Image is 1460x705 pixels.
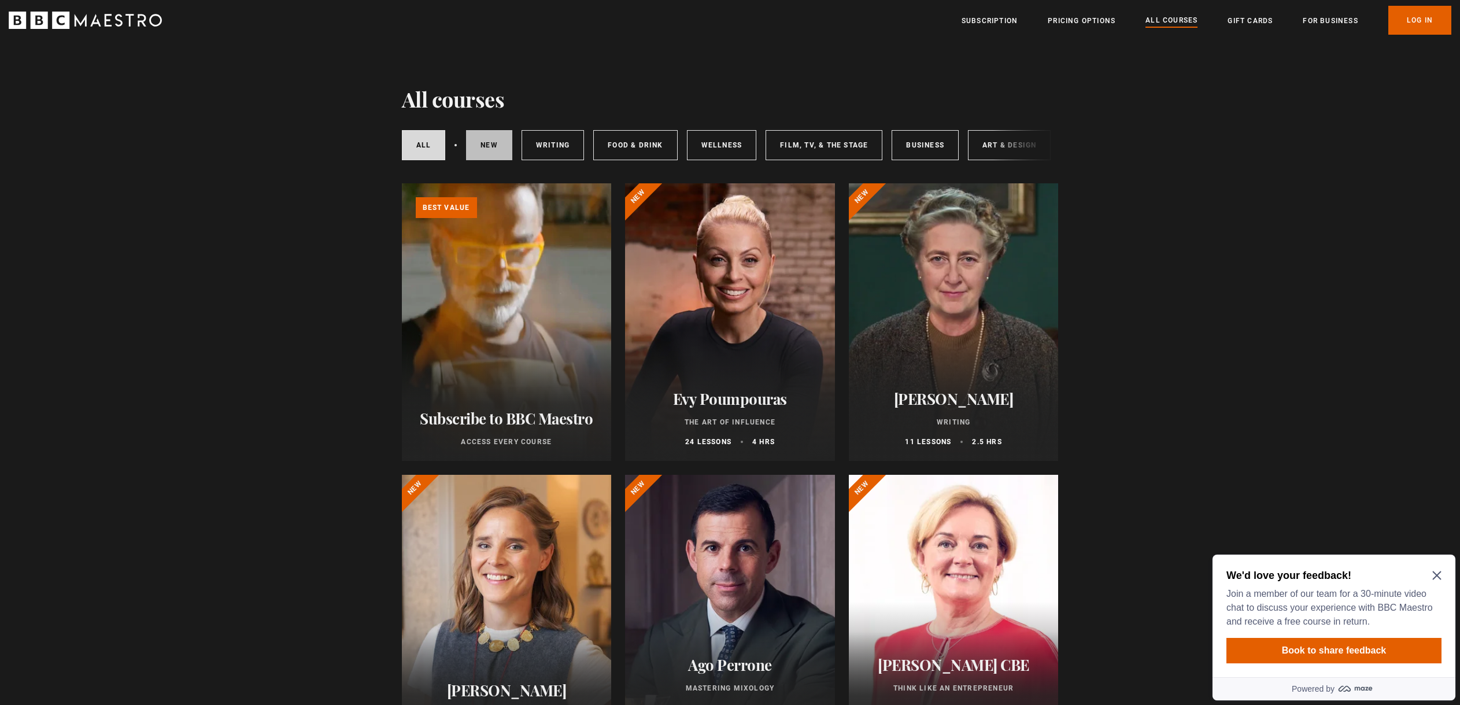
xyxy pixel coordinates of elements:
[1228,15,1273,27] a: Gift Cards
[752,437,775,447] p: 4 hrs
[962,15,1018,27] a: Subscription
[687,130,757,160] a: Wellness
[19,19,229,32] h2: We'd love your feedback!
[685,437,731,447] p: 24 lessons
[863,656,1045,674] h2: [PERSON_NAME] CBE
[849,183,1059,461] a: [PERSON_NAME] Writing 11 lessons 2.5 hrs New
[639,656,821,674] h2: Ago Perrone
[402,130,446,160] a: All
[863,390,1045,408] h2: [PERSON_NAME]
[9,12,162,29] svg: BBC Maestro
[19,37,229,79] p: Join a member of our team for a 30-minute video chat to discuss your experience with BBC Maestro ...
[1048,15,1115,27] a: Pricing Options
[639,390,821,408] h2: Evy Poumpouras
[5,127,247,150] a: Powered by maze
[402,87,505,111] h1: All courses
[962,6,1451,35] nav: Primary
[416,197,477,218] p: Best value
[892,130,959,160] a: Business
[593,130,677,160] a: Food & Drink
[19,88,234,113] button: Book to share feedback
[416,681,598,699] h2: [PERSON_NAME]
[766,130,882,160] a: Film, TV, & The Stage
[863,683,1045,693] p: Think Like an Entrepreneur
[1145,14,1197,27] a: All Courses
[1303,15,1358,27] a: For business
[639,417,821,427] p: The Art of Influence
[905,437,951,447] p: 11 lessons
[466,130,512,160] a: New
[522,130,584,160] a: Writing
[972,437,1001,447] p: 2.5 hrs
[639,683,821,693] p: Mastering Mixology
[968,130,1051,160] a: Art & Design
[224,21,234,30] button: Close Maze Prompt
[625,183,835,461] a: Evy Poumpouras The Art of Influence 24 lessons 4 hrs New
[1388,6,1451,35] a: Log In
[5,5,247,150] div: Optional study invitation
[863,417,1045,427] p: Writing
